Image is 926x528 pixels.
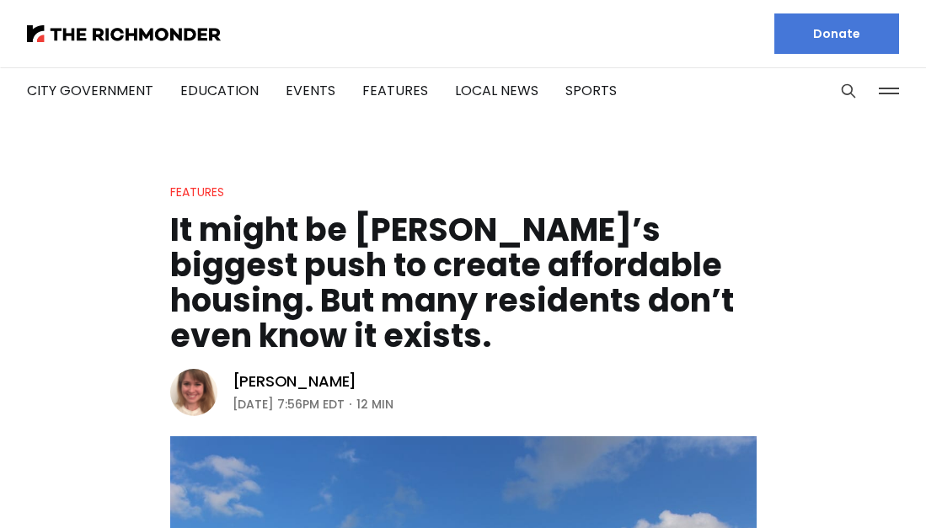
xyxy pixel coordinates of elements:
iframe: portal-trigger [838,445,926,528]
a: Sports [565,81,617,100]
time: [DATE] 7:56PM EDT [233,394,345,414]
a: City Government [27,81,153,100]
a: Features [362,81,428,100]
h1: It might be [PERSON_NAME]’s biggest push to create affordable housing. But many residents don’t e... [170,212,757,354]
a: Events [286,81,335,100]
button: Search this site [836,78,861,104]
img: The Richmonder [27,25,221,42]
a: Education [180,81,259,100]
span: 12 min [356,394,393,414]
a: Local News [455,81,538,100]
a: [PERSON_NAME] [233,371,357,392]
a: Donate [774,13,899,54]
a: Features [170,184,224,200]
img: Sarah Vogelsong [170,369,217,416]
